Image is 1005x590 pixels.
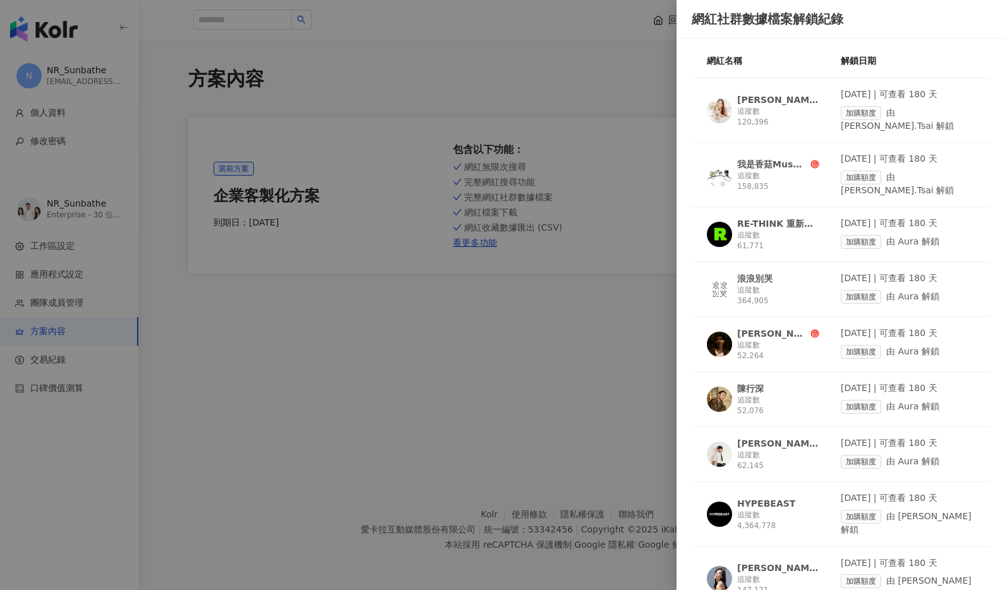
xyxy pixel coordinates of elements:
[737,158,808,171] div: 我是香菇Mushroom
[841,345,881,359] span: 加購額度
[841,153,975,166] div: [DATE] | 可查看 180 天
[841,235,975,249] div: 由 Aura 解鎖
[841,400,975,414] div: 由 Aura 解鎖
[841,290,975,304] div: 由 Aura 解鎖
[841,106,881,120] span: 加購額度
[841,492,975,505] div: [DATE] | 可查看 180 天
[692,492,990,546] a: KOL AvatarHYPEBEAST追蹤數 4,364,778[DATE] | 可查看 180 天加購額度由 [PERSON_NAME] 解鎖
[841,455,975,469] div: 由 Aura 解鎖
[692,272,990,317] a: KOL Avatar浪浪別哭追蹤數 364,905[DATE] | 可查看 180 天加購額度由 Aura 解鎖
[841,455,881,469] span: 加購額度
[707,442,732,467] img: KOL Avatar
[707,54,841,68] div: 網紅名稱
[841,400,881,414] span: 加購額度
[737,217,819,230] div: RE-THINK 重新思考｜海島子民的環保態度
[737,327,808,340] div: [PERSON_NAME]
[841,382,975,395] div: [DATE] | 可查看 180 天
[841,54,975,68] div: 解鎖日期
[841,290,881,304] span: 加購額度
[707,277,732,302] img: KOL Avatar
[841,345,975,359] div: 由 Aura 解鎖
[841,88,975,101] div: [DATE] | 可查看 180 天
[737,562,819,574] div: [PERSON_NAME][PERSON_NAME]
[841,574,881,588] span: 加購額度
[692,10,990,28] div: 網紅社群數據檔案解鎖紀錄
[737,106,819,128] div: 追蹤數 120,396
[737,171,819,192] div: 追蹤數 158,835
[692,88,990,143] a: KOL Avatar[PERSON_NAME]追蹤數 120,396[DATE] | 可查看 180 天加購額度由 [PERSON_NAME].Tsai 解鎖
[737,93,819,106] div: [PERSON_NAME]
[692,437,990,482] a: KOL Avatar[PERSON_NAME]追蹤數 62,145[DATE] | 可查看 180 天加購額度由 Aura 解鎖
[737,285,819,306] div: 追蹤數 364,905
[707,502,732,527] img: KOL Avatar
[707,162,732,188] img: KOL Avatar
[692,327,990,372] a: KOL Avatar[PERSON_NAME]追蹤數 52,264[DATE] | 可查看 180 天加購額度由 Aura 解鎖
[841,171,881,184] span: 加購額度
[707,98,732,123] img: KOL Avatar
[841,272,975,285] div: [DATE] | 可查看 180 天
[841,510,975,536] div: 由 [PERSON_NAME] 解鎖
[841,557,975,570] div: [DATE] | 可查看 180 天
[841,217,975,230] div: [DATE] | 可查看 180 天
[707,222,732,247] img: KOL Avatar
[841,437,975,450] div: [DATE] | 可查看 180 天
[737,272,773,285] div: 浪浪別哭
[707,387,732,412] img: KOL Avatar
[841,327,975,340] div: [DATE] | 可查看 180 天
[737,437,819,450] div: [PERSON_NAME]
[737,340,819,361] div: 追蹤數 52,264
[707,332,732,357] img: KOL Avatar
[841,235,881,249] span: 加購額度
[737,497,795,510] div: HYPEBEAST
[737,395,819,416] div: 追蹤數 52,076
[841,171,975,197] div: 由 [PERSON_NAME].Tsai 解鎖
[692,153,990,207] a: KOL Avatar我是香菇Mushroom追蹤數 158,835[DATE] | 可查看 180 天加購額度由 [PERSON_NAME].Tsai 解鎖
[692,217,990,262] a: KOL AvatarRE-THINK 重新思考｜海島子民的環保態度追蹤數 61,771[DATE] | 可查看 180 天加購額度由 Aura 解鎖
[737,230,819,251] div: 追蹤數 61,771
[692,382,990,427] a: KOL Avatar陳行深追蹤數 52,076[DATE] | 可查看 180 天加購額度由 Aura 解鎖
[841,106,975,133] div: 由 [PERSON_NAME].Tsai 解鎖
[737,382,764,395] div: 陳行深
[737,450,819,471] div: 追蹤數 62,145
[737,510,819,531] div: 追蹤數 4,364,778
[841,510,881,524] span: 加購額度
